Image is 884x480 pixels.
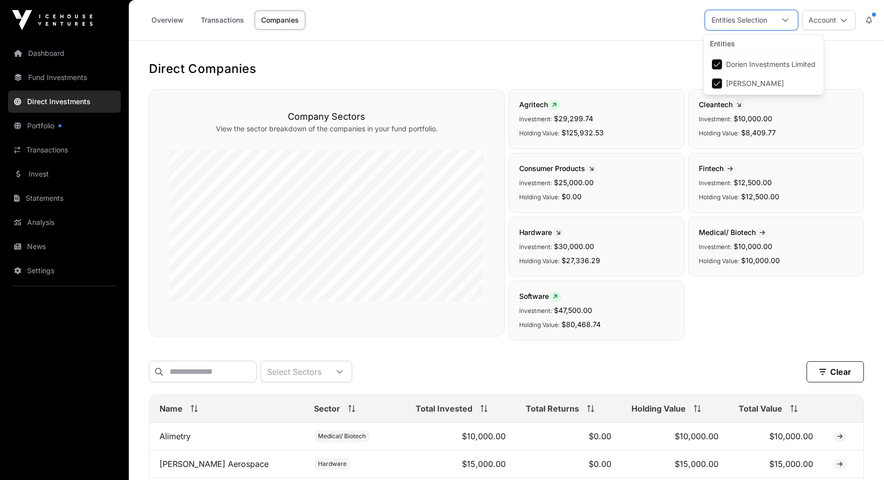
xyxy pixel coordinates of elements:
[726,80,784,87] span: [PERSON_NAME]
[519,164,674,174] span: Consumer Products
[159,431,191,441] a: Alimetry
[729,423,823,450] td: $10,000.00
[561,320,601,329] span: $80,468.74
[8,260,121,282] a: Settings
[519,321,559,329] span: Holding Value:
[699,193,739,201] span: Holding Value:
[561,256,600,265] span: $27,336.29
[149,61,864,77] h1: Direct Companies
[704,35,824,53] div: Entities
[802,10,856,30] button: Account
[8,235,121,258] a: News
[705,11,773,30] div: Entities Selection
[706,55,822,73] li: Dorien Investments Limited
[699,115,732,123] span: Investment:
[170,124,484,134] p: View the sector breakdown of the companies in your fund portfolio.
[519,193,559,201] span: Holding Value:
[519,115,552,123] span: Investment:
[519,291,674,302] span: Software
[519,129,559,137] span: Holding Value:
[314,403,340,415] span: Sector
[516,423,621,450] td: $0.00
[145,11,190,30] a: Overview
[8,115,121,137] a: Portfolio
[159,403,183,415] span: Name
[741,192,779,201] span: $12,500.00
[159,459,269,469] a: [PERSON_NAME] Aerospace
[699,243,732,251] span: Investment:
[519,257,559,265] span: Holding Value:
[741,256,780,265] span: $10,000.00
[631,403,686,415] span: Holding Value
[739,403,782,415] span: Total Value
[734,242,772,251] span: $10,000.00
[406,450,516,478] td: $15,000.00
[834,432,884,480] iframe: Chat Widget
[519,100,674,110] span: Agritech
[699,227,853,238] span: Medical/ Biotech
[8,42,121,64] a: Dashboard
[699,164,853,174] span: Fintech
[699,129,739,137] span: Holding Value:
[519,307,552,314] span: Investment:
[699,257,739,265] span: Holding Value:
[554,306,592,314] span: $47,500.00
[406,423,516,450] td: $10,000.00
[729,450,823,478] td: $15,000.00
[8,66,121,89] a: Fund Investments
[704,53,824,95] ul: Option List
[8,163,121,185] a: Invest
[554,242,594,251] span: $30,000.00
[561,128,604,137] span: $125,932.53
[699,179,732,187] span: Investment:
[726,61,816,68] span: Dorien Investments Limited
[699,100,853,110] span: Cleantech
[8,91,121,113] a: Direct Investments
[807,361,864,382] button: Clear
[318,432,366,440] span: Medical/ Biotech
[561,192,582,201] span: $0.00
[554,114,593,123] span: $29,299.74
[734,114,772,123] span: $10,000.00
[12,10,93,30] img: Icehouse Ventures Logo
[255,11,305,30] a: Companies
[416,403,472,415] span: Total Invested
[519,243,552,251] span: Investment:
[621,450,729,478] td: $15,000.00
[194,11,251,30] a: Transactions
[8,211,121,233] a: Analysis
[554,178,594,187] span: $25,000.00
[170,110,484,124] h3: Company Sectors
[261,361,328,382] div: Select Sectors
[516,450,621,478] td: $0.00
[526,403,579,415] span: Total Returns
[734,178,772,187] span: $12,500.00
[519,179,552,187] span: Investment:
[621,423,729,450] td: $10,000.00
[8,187,121,209] a: Statements
[741,128,776,137] span: $8,409.77
[706,74,822,93] li: Stephen Lyall Brown
[519,227,674,238] span: Hardware
[318,460,347,468] span: Hardware
[8,139,121,161] a: Transactions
